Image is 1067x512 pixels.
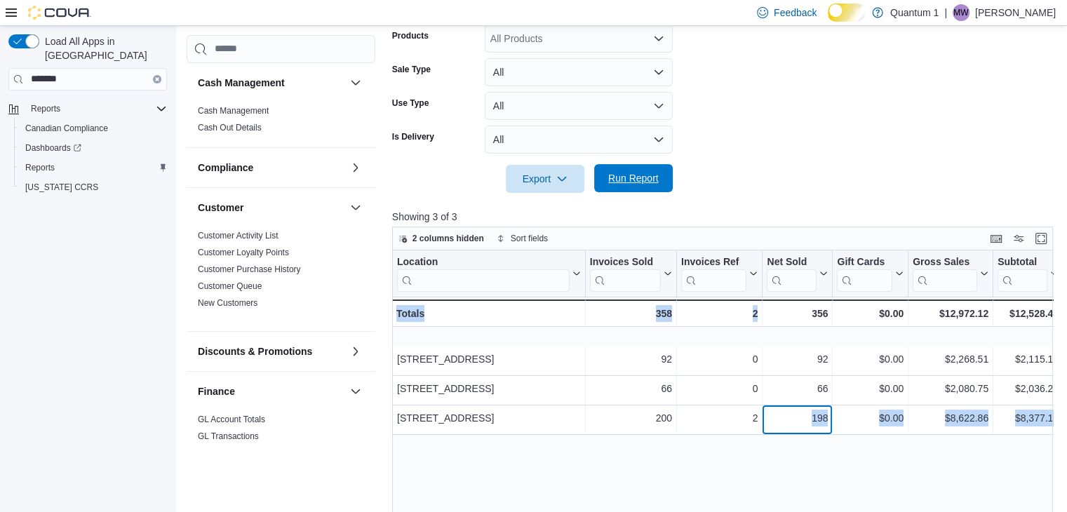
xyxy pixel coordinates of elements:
[590,255,672,291] button: Invoices Sold
[187,102,375,147] div: Cash Management
[913,255,977,291] div: Gross Sales
[953,4,969,21] div: Michael Wuest
[14,138,173,158] a: Dashboards
[198,431,259,442] span: GL Transactions
[837,379,904,396] div: $0.00
[392,30,429,41] label: Products
[392,131,434,142] label: Is Delivery
[681,255,758,291] button: Invoices Ref
[8,93,167,234] nav: Complex example
[837,409,904,426] div: $0.00
[25,182,98,193] span: [US_STATE] CCRS
[347,74,364,91] button: Cash Management
[14,177,173,197] button: [US_STATE] CCRS
[397,409,581,426] div: [STREET_ADDRESS]
[681,255,746,291] div: Invoices Ref
[3,99,173,119] button: Reports
[653,33,664,44] button: Open list of options
[25,123,108,134] span: Canadian Compliance
[767,255,817,291] div: Net Sold
[347,383,364,400] button: Finance
[590,350,672,367] div: 92
[998,255,1047,291] div: Subtotal
[14,158,173,177] button: Reports
[397,379,581,396] div: [STREET_ADDRESS]
[20,179,104,196] a: [US_STATE] CCRS
[837,255,892,269] div: Gift Cards
[998,255,1047,269] div: Subtotal
[1033,230,1049,247] button: Enter fullscreen
[198,76,344,90] button: Cash Management
[25,142,81,154] span: Dashboards
[913,379,988,396] div: $2,080.75
[491,230,553,247] button: Sort fields
[774,6,817,20] span: Feedback
[20,179,167,196] span: Washington CCRS
[485,58,673,86] button: All
[198,106,269,116] a: Cash Management
[198,230,279,241] span: Customer Activity List
[397,255,570,269] div: Location
[20,120,167,137] span: Canadian Compliance
[608,171,659,185] span: Run Report
[198,105,269,116] span: Cash Management
[198,298,257,308] a: New Customers
[913,409,988,426] div: $8,622.86
[198,76,285,90] h3: Cash Management
[198,384,344,398] button: Finance
[392,64,431,75] label: Sale Type
[198,248,289,257] a: Customer Loyalty Points
[392,210,1060,224] p: Showing 3 of 3
[837,255,892,291] div: Gift Card Sales
[913,255,977,269] div: Gross Sales
[198,415,265,424] a: GL Account Totals
[681,305,758,322] div: 2
[412,233,484,244] span: 2 columns hidden
[767,255,828,291] button: Net Sold
[837,350,904,367] div: $0.00
[20,159,167,176] span: Reports
[913,255,988,291] button: Gross Sales
[14,119,173,138] button: Canadian Compliance
[198,231,279,241] a: Customer Activity List
[511,233,548,244] span: Sort fields
[198,123,262,133] a: Cash Out Details
[681,350,758,367] div: 0
[590,255,661,291] div: Invoices Sold
[198,414,265,425] span: GL Account Totals
[998,350,1059,367] div: $2,115.12
[397,350,581,367] div: [STREET_ADDRESS]
[953,4,968,21] span: MW
[837,255,904,291] button: Gift Cards
[913,305,988,322] div: $12,972.12
[681,379,758,396] div: 0
[485,92,673,120] button: All
[198,344,312,358] h3: Discounts & Promotions
[998,379,1059,396] div: $2,036.20
[681,255,746,269] div: Invoices Ref
[998,305,1059,322] div: $12,528.42
[187,411,375,456] div: Finance
[28,6,91,20] img: Cova
[590,409,672,426] div: 200
[590,255,661,269] div: Invoices Sold
[25,100,66,117] button: Reports
[998,409,1059,426] div: $8,377.10
[198,384,235,398] h3: Finance
[590,305,672,322] div: 358
[20,140,167,156] span: Dashboards
[767,305,828,322] div: 356
[198,281,262,291] a: Customer Queue
[913,350,988,367] div: $2,268.51
[198,201,344,215] button: Customer
[198,247,289,258] span: Customer Loyalty Points
[25,100,167,117] span: Reports
[392,97,429,109] label: Use Type
[506,165,584,193] button: Export
[187,227,375,331] div: Customer
[767,379,828,396] div: 66
[890,4,939,21] p: Quantum 1
[198,297,257,309] span: New Customers
[393,230,490,247] button: 2 columns hidden
[198,431,259,441] a: GL Transactions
